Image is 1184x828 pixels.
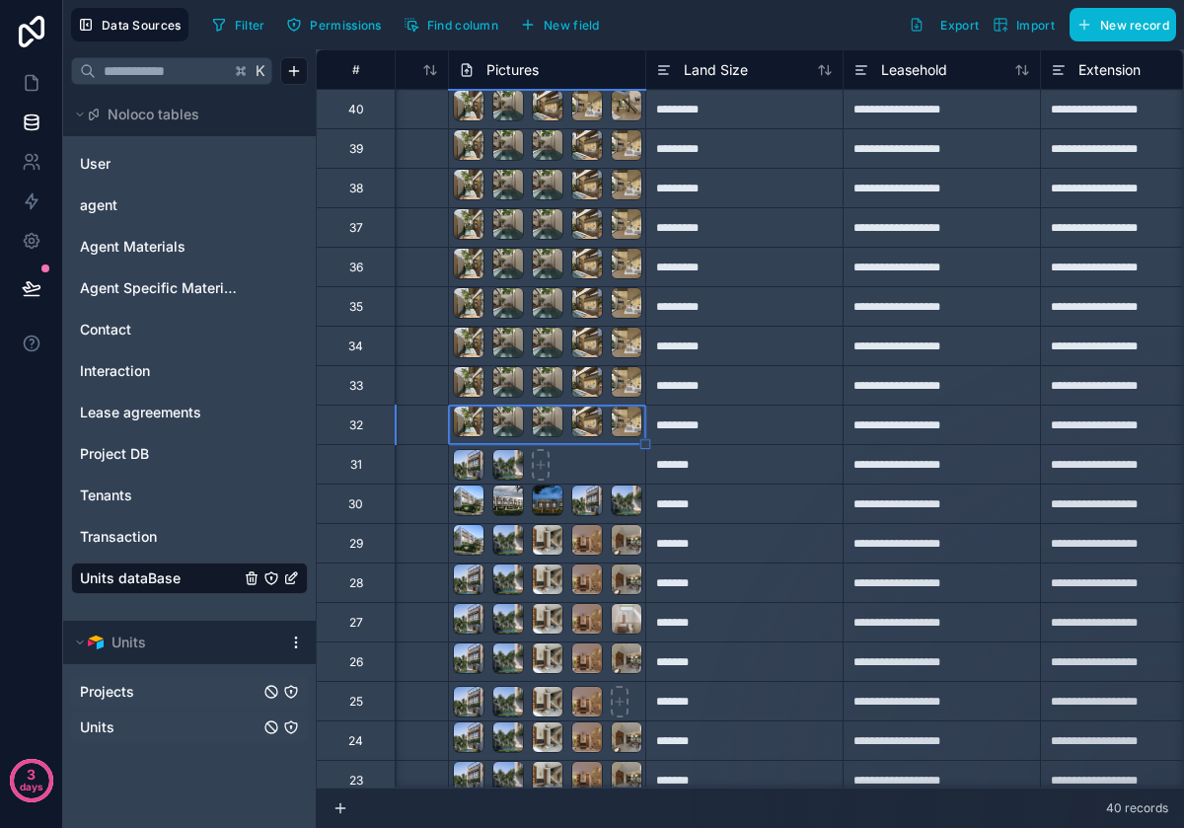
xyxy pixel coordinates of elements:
[111,633,146,652] span: Units
[71,629,280,656] button: Airtable LogoUnits
[80,320,240,339] a: Contact
[102,18,182,33] span: Data Sources
[1016,18,1055,33] span: Import
[254,64,267,78] span: K
[349,694,363,710] div: 25
[332,62,380,77] div: #
[350,457,362,473] div: 31
[71,480,308,511] div: Tenants
[348,339,363,354] div: 34
[80,403,240,422] a: Lease agreements
[348,733,363,749] div: 24
[349,141,363,157] div: 39
[349,773,363,789] div: 23
[80,361,240,381] a: Interaction
[1100,18,1169,33] span: New record
[204,10,272,39] button: Filter
[310,18,381,33] span: Permissions
[71,397,308,428] div: Lease agreements
[348,102,364,117] div: 40
[513,10,607,39] button: New field
[1078,60,1141,80] span: Extension
[397,10,505,39] button: Find column
[940,18,979,33] span: Export
[349,260,363,275] div: 36
[27,765,36,785] p: 3
[348,496,363,512] div: 30
[108,105,199,124] span: Noloco tables
[1070,8,1176,41] button: New record
[349,575,363,591] div: 28
[349,181,363,196] div: 38
[486,60,539,80] span: Pictures
[789,680,1184,818] iframe: Intercom notifications message
[349,378,363,394] div: 33
[80,527,157,547] span: Transaction
[88,635,104,650] img: Airtable Logo
[80,527,240,547] a: Transaction
[80,278,240,298] a: Agent Specific Materials
[80,682,134,702] span: Projects
[349,654,363,670] div: 26
[80,361,150,381] span: Interaction
[71,231,308,263] div: Agent Materials
[80,403,201,422] span: Lease agreements
[235,18,265,33] span: Filter
[80,154,240,174] a: User
[20,773,43,800] p: days
[349,536,363,552] div: 29
[80,486,132,505] span: Tenants
[1062,8,1176,41] a: New record
[80,237,240,257] a: Agent Materials
[80,195,117,215] span: agent
[71,712,308,743] div: Units
[80,717,114,737] span: Units
[80,195,240,215] a: agent
[71,438,308,470] div: Project DB
[71,521,308,553] div: Transaction
[80,568,181,588] span: Units dataBase
[71,355,308,387] div: Interaction
[71,563,308,594] div: Units dataBase
[71,314,308,345] div: Contact
[349,615,363,631] div: 27
[71,101,296,128] button: Noloco tables
[71,148,308,180] div: User
[80,154,111,174] span: User
[80,568,240,588] a: Units dataBase
[71,189,308,221] div: agent
[349,220,363,236] div: 37
[80,682,259,702] a: Projects
[349,299,363,315] div: 35
[80,237,185,257] span: Agent Materials
[71,272,308,304] div: Agent Specific Materials
[80,444,149,464] span: Project DB
[544,18,600,33] span: New field
[80,486,240,505] a: Tenants
[986,8,1062,41] button: Import
[349,417,363,433] div: 32
[427,18,498,33] span: Find column
[881,60,947,80] span: Leasehold
[279,10,396,39] a: Permissions
[279,10,388,39] button: Permissions
[71,8,188,41] button: Data Sources
[902,8,986,41] button: Export
[80,717,259,737] a: Units
[71,676,308,708] div: Projects
[80,320,131,339] span: Contact
[80,444,240,464] a: Project DB
[684,60,748,80] span: Land Size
